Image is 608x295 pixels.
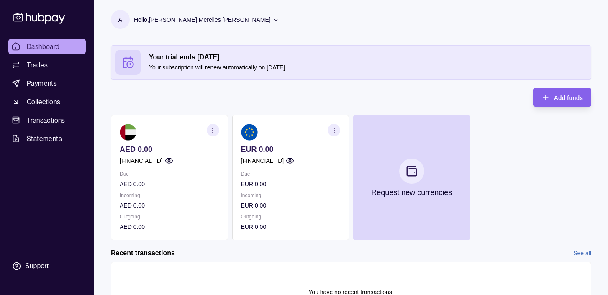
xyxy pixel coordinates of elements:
span: Collections [27,97,60,107]
p: Due [241,169,341,179]
img: ae [120,124,136,141]
p: Outgoing [241,212,341,221]
span: Transactions [27,115,65,125]
p: Outgoing [120,212,219,221]
p: A [118,15,122,24]
span: Statements [27,133,62,144]
p: AED 0.00 [120,145,219,154]
p: EUR 0.00 [241,180,341,189]
h2: Your trial ends [DATE] [149,53,587,62]
h2: Recent transactions [111,249,175,258]
a: Payments [8,76,86,91]
span: Trades [27,60,48,70]
p: AED 0.00 [120,222,219,231]
p: [FINANCIAL_ID] [241,156,284,165]
span: Add funds [554,95,583,101]
p: Incoming [120,191,219,200]
a: Transactions [8,113,86,128]
p: Request new currencies [371,188,452,197]
a: Collections [8,94,86,109]
p: Due [120,169,219,179]
p: AED 0.00 [120,201,219,210]
div: Support [25,262,49,271]
span: Payments [27,78,57,88]
a: Dashboard [8,39,86,54]
a: See all [573,249,591,258]
p: EUR 0.00 [241,145,341,154]
p: [FINANCIAL_ID] [120,156,163,165]
p: EUR 0.00 [241,201,341,210]
a: Trades [8,57,86,72]
p: Your subscription will renew automatically on [DATE] [149,63,587,72]
button: Request new currencies [353,115,470,240]
p: Incoming [241,191,341,200]
img: eu [241,124,258,141]
p: Hello, [PERSON_NAME] Merelles [PERSON_NAME] [134,15,271,24]
a: Support [8,257,86,275]
p: EUR 0.00 [241,222,341,231]
p: AED 0.00 [120,180,219,189]
a: Statements [8,131,86,146]
button: Add funds [533,88,591,107]
span: Dashboard [27,41,60,51]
